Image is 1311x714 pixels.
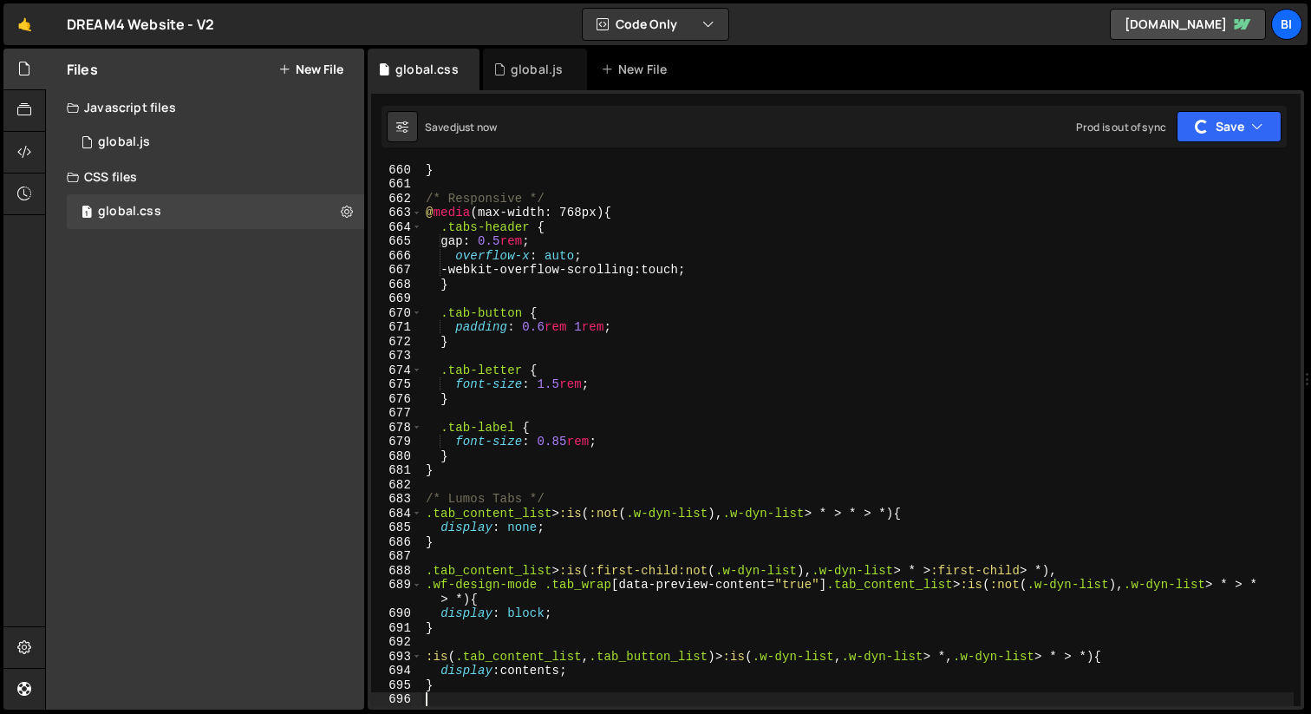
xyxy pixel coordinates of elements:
[371,435,422,449] div: 679
[371,421,422,436] div: 678
[425,120,497,134] div: Saved
[3,3,46,45] a: 🤙
[278,62,343,76] button: New File
[371,449,422,464] div: 680
[371,306,422,321] div: 670
[67,60,98,79] h2: Files
[371,549,422,564] div: 687
[371,177,422,192] div: 661
[1076,120,1166,134] div: Prod is out of sync
[371,263,422,278] div: 667
[371,678,422,693] div: 695
[371,606,422,621] div: 690
[371,521,422,535] div: 685
[371,492,422,507] div: 683
[1271,9,1302,40] a: Bi
[371,578,422,606] div: 689
[371,364,422,378] div: 674
[371,664,422,678] div: 694
[371,507,422,521] div: 684
[67,194,364,229] : 17250/47735.css
[601,61,674,78] div: New File
[371,564,422,579] div: 688
[371,192,422,206] div: 662
[371,377,422,392] div: 675
[1177,111,1282,142] button: Save
[371,206,422,220] div: 663
[371,220,422,235] div: 664
[371,392,422,407] div: 676
[371,249,422,264] div: 666
[371,478,422,493] div: 682
[371,234,422,249] div: 665
[371,278,422,292] div: 668
[46,160,364,194] div: CSS files
[371,349,422,364] div: 673
[371,406,422,421] div: 677
[583,9,728,40] button: Code Only
[456,120,497,134] div: just now
[46,90,364,125] div: Javascript files
[371,535,422,550] div: 686
[371,635,422,650] div: 692
[371,650,422,665] div: 693
[67,125,364,160] div: global.js
[1110,9,1266,40] a: [DOMAIN_NAME]
[371,621,422,636] div: 691
[82,206,92,220] span: 1
[371,163,422,178] div: 660
[98,204,161,219] div: global.css
[511,61,563,78] div: global.js
[395,61,459,78] div: global.css
[371,335,422,350] div: 672
[371,692,422,707] div: 696
[371,320,422,335] div: 671
[371,463,422,478] div: 681
[67,14,214,35] div: DREAM4 Website - V2
[98,134,150,150] div: global.js
[371,291,422,306] div: 669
